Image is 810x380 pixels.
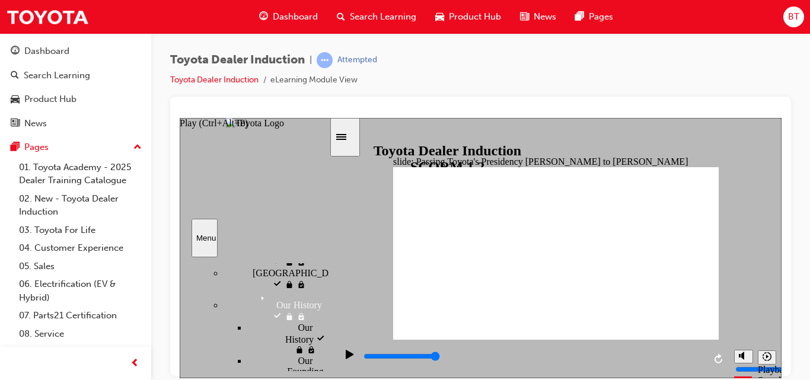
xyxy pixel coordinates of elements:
div: Our History [68,205,146,238]
a: News [5,113,146,135]
a: 03. Toyota For Life [14,221,146,240]
span: news-icon [520,9,529,24]
input: volume [556,247,632,256]
span: Our History [97,182,142,192]
div: Pages [24,140,49,154]
div: Menu [17,116,33,124]
div: Product Hub [24,92,76,106]
a: 09. Technical Training [14,343,146,361]
div: Our Founding Spirit [68,238,146,282]
span: | [310,53,312,67]
button: DashboardSearch LearningProduct HubNews [5,38,146,136]
span: Pages [589,10,613,24]
span: search-icon [11,71,19,81]
img: Trak [6,4,89,30]
a: 06. Electrification (EV & Hybrid) [14,275,146,306]
span: visited, locked [117,194,126,204]
span: news-icon [11,119,20,129]
div: Japan [44,150,146,173]
a: 07. Parts21 Certification [14,306,146,325]
li: eLearning Module View [270,74,358,87]
span: pages-icon [575,9,584,24]
span: Toyota Dealer Induction [170,53,305,67]
div: Dashboard [24,44,69,58]
span: search-icon [337,9,345,24]
a: news-iconNews [511,5,566,29]
div: playback controls [157,222,548,260]
span: visited, locked [117,162,126,172]
a: search-iconSearch Learning [327,5,426,29]
div: Attempted [337,55,377,66]
a: 01. Toyota Academy - 2025 Dealer Training Catalogue [14,158,146,190]
span: prev-icon [130,356,139,371]
a: car-iconProduct Hub [426,5,511,29]
span: learningRecordVerb_ATTEMPT-icon [317,52,333,68]
div: News [24,117,47,130]
span: visited [93,162,105,172]
a: Dashboard [5,40,146,62]
span: guage-icon [259,9,268,24]
span: locked [105,162,117,172]
a: guage-iconDashboard [250,5,327,29]
a: Toyota Dealer Induction [170,75,259,85]
span: guage-icon [11,46,20,57]
a: 05. Sales [14,257,146,276]
a: pages-iconPages [566,5,623,29]
input: slide progress [184,234,260,243]
div: Search Learning [24,69,90,82]
button: Pages [5,136,146,158]
span: BT [788,10,799,24]
span: Dashboard [273,10,318,24]
button: Replay (Ctrl+Alt+R) [531,232,548,250]
span: car-icon [435,9,444,24]
div: Our History [44,173,146,205]
div: misc controls [548,222,596,260]
a: Product Hub [5,88,146,110]
span: locked [115,227,127,237]
button: Playback speed [578,232,597,247]
span: Search Learning [350,10,416,24]
span: up-icon [133,140,142,155]
button: Mute (Ctrl+Alt+M) [554,232,573,245]
button: Menu [12,101,38,139]
a: 08. Service [14,325,146,343]
span: pages-icon [11,142,20,153]
button: BT [783,7,804,27]
span: locked [105,194,117,204]
span: News [534,10,556,24]
a: 04. Customer Experience [14,239,146,257]
span: Product Hub [449,10,501,24]
span: car-icon [11,94,20,105]
a: 02. New - Toyota Dealer Induction [14,190,146,221]
span: visited [93,194,105,204]
a: Search Learning [5,65,146,87]
div: Playback Speed [578,247,596,268]
button: Play (Ctrl+Alt+P) [157,231,177,251]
